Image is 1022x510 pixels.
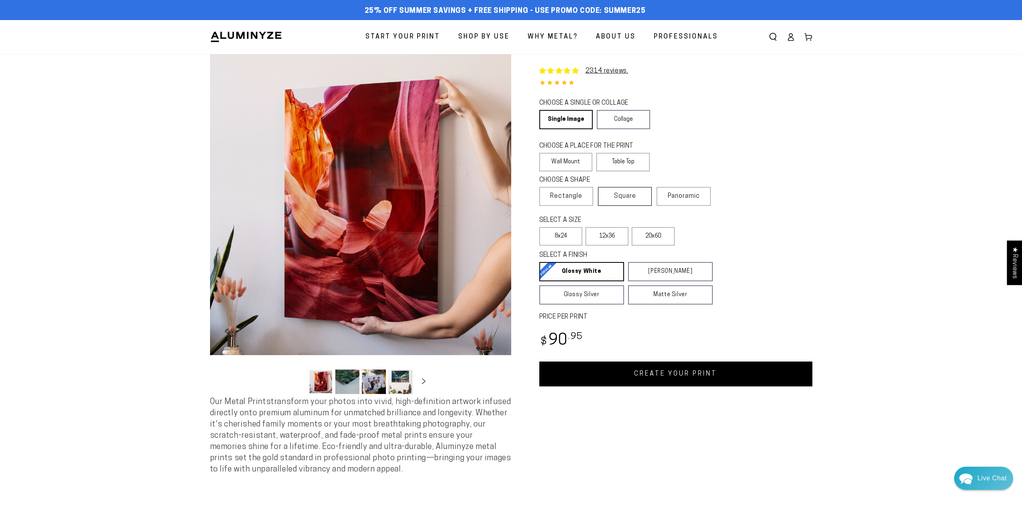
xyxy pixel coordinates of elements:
a: Glossy White [539,262,624,281]
button: Load image 4 in gallery view [388,370,412,394]
label: 20x60 [632,227,675,246]
button: Load image 2 in gallery view [335,370,359,394]
media-gallery: Gallery Viewer [210,54,511,396]
span: $ [541,337,547,347]
a: 2314 reviews. [585,68,628,74]
button: Slide right [415,373,432,390]
a: Shop By Use [452,26,516,48]
span: Our Metal Prints transform your photos into vivid, high-definition artwork infused directly onto ... [210,398,511,473]
span: Square [614,191,636,201]
span: Panoramic [668,193,700,199]
a: Start Your Print [359,26,446,48]
div: 4.85 out of 5.0 stars [539,78,812,89]
img: Aluminyze [210,31,282,43]
span: Why Metal? [528,31,578,43]
a: Collage [597,110,650,129]
label: 12x36 [585,227,628,246]
span: Rectangle [550,191,582,201]
a: Why Metal? [522,26,584,48]
button: Load image 1 in gallery view [309,370,333,394]
label: Table Top [596,153,650,171]
span: Start Your Print [365,31,440,43]
a: Matte Silver [628,285,713,305]
a: [PERSON_NAME] [628,262,713,281]
span: 25% off Summer Savings + Free Shipping - Use Promo Code: SUMMER25 [365,7,646,16]
legend: CHOOSE A SHAPE [539,176,644,185]
div: Chat widget toggle [954,467,1013,490]
bdi: 90 [539,333,583,349]
span: Shop By Use [458,31,510,43]
a: Glossy Silver [539,285,624,305]
legend: CHOOSE A SINGLE OR COLLAGE [539,99,643,108]
legend: SELECT A FINISH [539,251,694,260]
summary: Search our site [764,28,782,46]
button: Load image 3 in gallery view [362,370,386,394]
div: Contact Us Directly [977,467,1007,490]
legend: SELECT A SIZE [539,216,648,225]
span: About Us [596,31,636,43]
a: About Us [590,26,642,48]
a: Professionals [648,26,724,48]
label: Wall Mount [539,153,593,171]
label: PRICE PER PRINT [539,313,812,322]
sup: .95 [568,332,583,341]
legend: CHOOSE A PLACE FOR THE PRINT [539,142,643,151]
span: Professionals [654,31,718,43]
div: Click to open Judge.me floating reviews tab [1007,240,1022,285]
a: CREATE YOUR PRINT [539,362,812,386]
label: 8x24 [539,227,582,246]
button: Slide left [289,373,306,390]
a: Single Image [539,110,593,129]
